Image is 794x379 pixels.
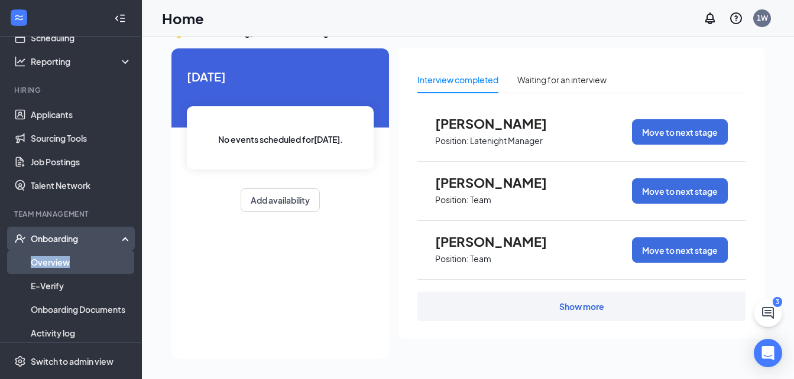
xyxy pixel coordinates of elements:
[241,188,320,212] button: Add availability
[559,300,604,312] div: Show more
[435,175,565,190] span: [PERSON_NAME]
[218,133,343,146] span: No events scheduled for [DATE] .
[14,85,129,95] div: Hiring
[13,12,25,24] svg: WorkstreamLogo
[14,233,26,244] svg: UserCheck
[31,174,132,197] a: Talent Network
[162,8,204,28] h1: Home
[729,11,743,25] svg: QuestionInfo
[31,103,132,126] a: Applicants
[703,11,717,25] svg: Notifications
[754,299,782,327] button: ChatActive
[31,26,132,50] a: Scheduling
[31,126,132,150] a: Sourcing Tools
[470,253,491,264] p: Team
[632,119,728,145] button: Move to next stage
[31,355,114,367] div: Switch to admin view
[417,73,498,86] div: Interview completed
[14,209,129,219] div: Team Management
[435,135,469,146] p: Position:
[31,233,122,244] div: Onboarding
[14,355,26,367] svg: Settings
[31,321,132,345] a: Activity log
[435,116,565,131] span: [PERSON_NAME]
[435,194,469,205] p: Position:
[470,194,491,205] p: Team
[31,150,132,174] a: Job Postings
[761,306,775,320] svg: ChatActive
[773,297,782,307] div: 3
[632,178,728,204] button: Move to next stage
[470,135,543,146] p: Latenight Manager
[435,253,469,264] p: Position:
[31,274,132,298] a: E-Verify
[114,12,126,24] svg: Collapse
[754,339,782,367] div: Open Intercom Messenger
[187,67,374,86] span: [DATE]
[14,55,26,67] svg: Analysis
[31,250,132,274] a: Overview
[632,237,728,263] button: Move to next stage
[435,234,565,249] span: [PERSON_NAME]
[517,73,607,86] div: Waiting for an interview
[31,298,132,321] a: Onboarding Documents
[757,13,768,23] div: 1W
[31,55,132,67] div: Reporting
